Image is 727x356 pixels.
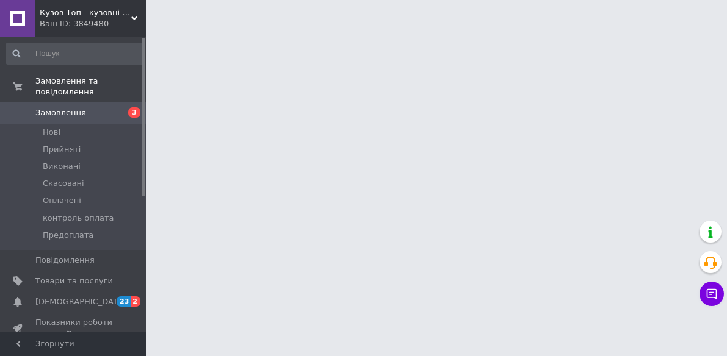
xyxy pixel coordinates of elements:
[43,178,84,189] span: Скасовані
[117,296,131,307] span: 23
[35,76,146,98] span: Замовлення та повідомлення
[35,317,113,339] span: Показники роботи компанії
[43,144,81,155] span: Прийняті
[43,127,60,138] span: Нові
[35,296,126,307] span: [DEMOGRAPHIC_DATA]
[40,18,146,29] div: Ваш ID: 3849480
[43,230,93,241] span: Предоплата
[128,107,140,118] span: 3
[35,107,86,118] span: Замовлення
[35,255,95,266] span: Повідомлення
[40,7,131,18] span: Кузов Топ - кузовні запчастини, які стають як рідні
[131,296,140,307] span: 2
[43,195,81,206] span: Оплачені
[700,282,724,306] button: Чат з покупцем
[43,161,81,172] span: Виконані
[43,213,114,224] span: контроль оплата
[6,43,144,65] input: Пошук
[35,276,113,287] span: Товари та послуги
